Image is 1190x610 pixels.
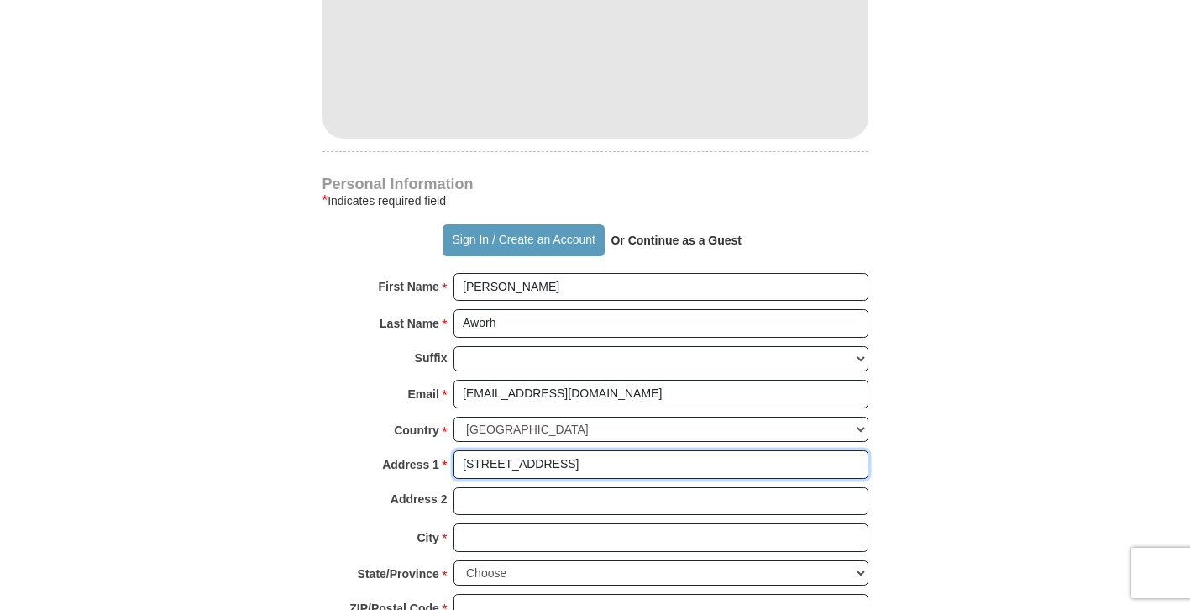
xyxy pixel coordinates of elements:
[380,312,439,335] strong: Last Name
[415,346,448,370] strong: Suffix
[358,562,439,586] strong: State/Province
[382,453,439,476] strong: Address 1
[417,526,438,550] strong: City
[443,224,605,256] button: Sign In / Create an Account
[391,487,448,511] strong: Address 2
[394,418,439,442] strong: Country
[408,382,439,406] strong: Email
[611,234,742,247] strong: Or Continue as a Guest
[322,191,868,211] div: Indicates required field
[379,275,439,298] strong: First Name
[322,177,868,191] h4: Personal Information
